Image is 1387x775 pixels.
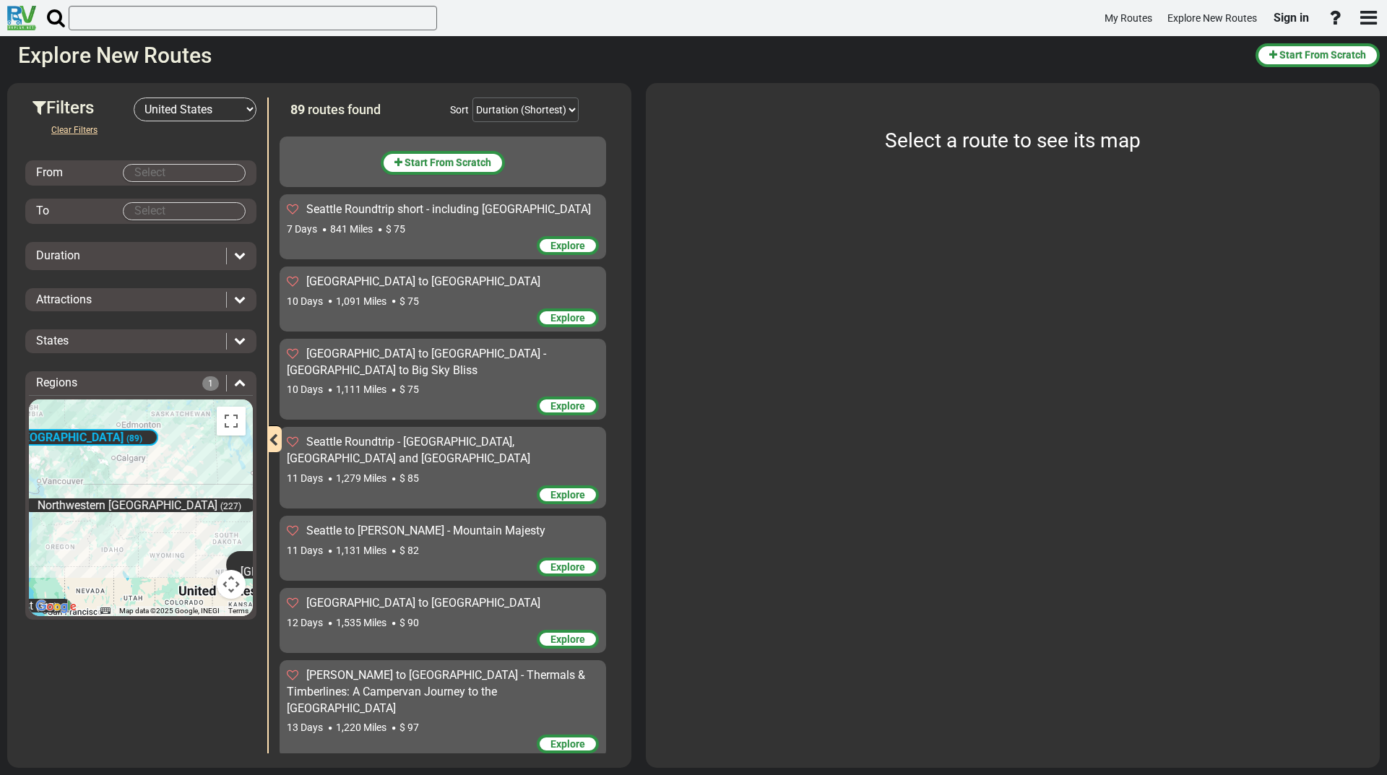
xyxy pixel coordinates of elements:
[306,274,540,288] span: [GEOGRAPHIC_DATA] to [GEOGRAPHIC_DATA]
[306,596,540,610] span: [GEOGRAPHIC_DATA] to [GEOGRAPHIC_DATA]
[12,430,124,444] span: [GEOGRAPHIC_DATA]
[36,334,69,347] span: States
[537,397,599,415] div: Explore
[280,516,606,581] div: Seattle to [PERSON_NAME] - Mountain Majesty 11 Days 1,131 Miles $ 82 Explore
[550,400,585,412] span: Explore
[18,43,1245,67] h2: Explore New Routes
[280,427,606,508] div: Seattle Roundtrip - [GEOGRAPHIC_DATA], [GEOGRAPHIC_DATA] and [GEOGRAPHIC_DATA] 11 Days 1,279 Mile...
[336,472,386,484] span: 1,279 Miles
[241,551,350,579] span: Midwestern [GEOGRAPHIC_DATA]
[537,236,599,255] div: Explore
[29,375,253,391] div: Regions 1
[287,472,323,484] span: 11 Days
[399,295,419,307] span: $ 75
[336,545,386,556] span: 1,131 Miles
[33,597,80,616] a: Open this area in Google Maps (opens a new window)
[336,295,386,307] span: 1,091 Miles
[126,433,142,443] span: (89)
[287,617,323,628] span: 12 Days
[217,407,246,436] button: Toggle fullscreen view
[537,308,599,327] div: Explore
[287,668,585,715] span: [PERSON_NAME] to [GEOGRAPHIC_DATA] - Thermals & Timberlines: A Campervan Journey to the [GEOGRAPH...
[550,312,585,324] span: Explore
[537,735,599,753] div: Explore
[228,607,249,615] a: Terms (opens in new tab)
[217,570,246,599] button: Map camera controls
[308,102,381,117] span: routes found
[124,165,245,181] input: Select
[405,157,491,168] span: Start From Scratch
[100,606,111,616] button: Keyboard shortcuts
[550,633,585,645] span: Explore
[280,588,606,653] div: [GEOGRAPHIC_DATA] to [GEOGRAPHIC_DATA] 12 Days 1,535 Miles $ 90 Explore
[306,524,545,537] span: Seattle to [PERSON_NAME] - Mountain Majesty
[1105,12,1152,24] span: My Routes
[399,617,419,628] span: $ 90
[29,333,253,350] div: States
[336,384,386,395] span: 1,111 Miles
[36,204,49,217] span: To
[36,165,63,179] span: From
[381,151,505,175] button: Start From Scratch
[1267,3,1315,33] a: Sign in
[287,223,317,235] span: 7 Days
[36,293,92,306] span: Attractions
[36,376,77,389] span: Regions
[220,501,241,511] span: (227)
[537,558,599,576] div: Explore
[330,223,373,235] span: 841 Miles
[287,435,530,465] span: Seattle Roundtrip - [GEOGRAPHIC_DATA], [GEOGRAPHIC_DATA] and [GEOGRAPHIC_DATA]
[1279,49,1366,61] span: Start From Scratch
[36,248,80,262] span: Duration
[1161,4,1263,33] a: Explore New Routes
[336,722,386,733] span: 1,220 Miles
[287,545,323,556] span: 11 Days
[1274,11,1309,25] span: Sign in
[38,498,217,512] span: Northwestern [GEOGRAPHIC_DATA]
[550,240,585,251] span: Explore
[399,472,419,484] span: $ 85
[1167,12,1257,24] span: Explore New Routes
[550,489,585,501] span: Explore
[336,617,386,628] span: 1,535 Miles
[885,129,1141,152] span: Select a route to see its map
[280,339,606,420] div: [GEOGRAPHIC_DATA] to [GEOGRAPHIC_DATA] - [GEOGRAPHIC_DATA] to Big Sky Bliss 10 Days 1,111 Miles $...
[124,203,245,220] input: Select
[287,722,323,733] span: 13 Days
[550,561,585,573] span: Explore
[1256,43,1380,67] button: Start From Scratch
[280,660,606,758] div: [PERSON_NAME] to [GEOGRAPHIC_DATA] - Thermals & Timberlines: A Campervan Journey to the [GEOGRAPH...
[280,194,606,259] div: Seattle Roundtrip short - including [GEOGRAPHIC_DATA] 7 Days 841 Miles $ 75 Explore
[290,102,305,117] span: 89
[29,292,253,308] div: Attractions
[287,384,323,395] span: 10 Days
[287,295,323,307] span: 10 Days
[399,722,419,733] span: $ 97
[280,267,606,332] div: [GEOGRAPHIC_DATA] to [GEOGRAPHIC_DATA] 10 Days 1,091 Miles $ 75 Explore
[33,98,134,117] h3: Filters
[399,545,419,556] span: $ 82
[202,376,219,391] span: 1
[287,347,546,377] span: [GEOGRAPHIC_DATA] to [GEOGRAPHIC_DATA] - [GEOGRAPHIC_DATA] to Big Sky Bliss
[386,223,405,235] span: $ 75
[119,607,220,615] span: Map data ©2025 Google, INEGI
[1098,4,1159,33] a: My Routes
[550,738,585,750] span: Explore
[399,384,419,395] span: $ 75
[29,248,253,264] div: Duration
[7,6,36,30] img: RvPlanetLogo.png
[537,630,599,649] div: Explore
[40,121,109,139] button: Clear Filters
[450,103,469,117] div: Sort
[33,597,80,616] img: Google
[306,202,591,216] span: Seattle Roundtrip short - including [GEOGRAPHIC_DATA]
[537,485,599,504] div: Explore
